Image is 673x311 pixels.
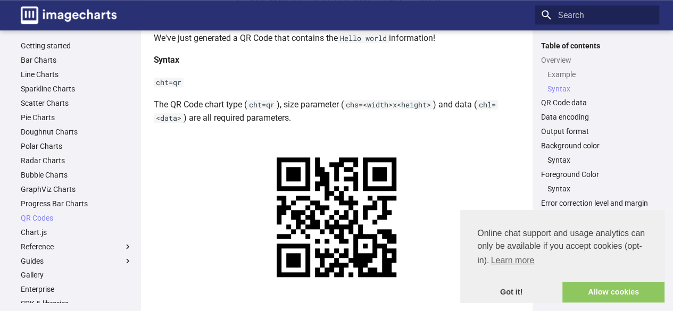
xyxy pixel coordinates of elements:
[21,113,132,122] a: Pie Charts
[460,210,664,302] div: cookieconsent
[154,98,520,125] p: The QR Code chart type ( ), size parameter ( ) and data ( ) are all required parameters.
[21,170,132,180] a: Bubble Charts
[21,41,132,51] a: Getting started
[547,184,653,194] a: Syntax
[21,6,117,24] img: logo
[541,127,653,136] a: Output format
[21,98,132,108] a: Scatter Charts
[547,69,653,79] a: Example
[21,227,132,237] a: Chart.js
[535,5,659,24] input: Search
[21,256,132,265] label: Guides
[547,155,653,165] a: Syntax
[541,155,653,165] nav: Background color
[344,100,433,110] code: chs=<width>x<height>
[535,40,659,50] label: Table of contents
[541,55,653,64] a: Overview
[154,31,520,45] p: We've just generated a QR Code that contains the information!
[541,112,653,122] a: Data encoding
[541,69,653,93] nav: Overview
[21,213,132,222] a: QR Codes
[247,100,277,110] code: cht=qr
[253,133,420,301] img: chart
[21,184,132,194] a: GraphViz Charts
[338,33,389,43] code: Hello world
[547,83,653,93] a: Syntax
[21,70,132,79] a: Line Charts
[541,184,653,194] nav: Foreground Color
[21,284,132,294] a: Enterprise
[21,141,132,151] a: Polar Charts
[535,40,659,208] nav: Table of contents
[562,282,664,303] a: allow cookies
[541,170,653,179] a: Foreground Color
[541,98,653,107] a: QR Code data
[460,282,562,303] a: dismiss cookie message
[154,78,184,87] code: cht=qr
[541,198,653,208] a: Error correction level and margin
[541,141,653,150] a: Background color
[21,270,132,280] a: Gallery
[477,227,647,268] span: Online chat support and usage analytics can only be available if you accept cookies (opt-in).
[154,53,520,67] h4: Syntax
[21,199,132,208] a: Progress Bar Charts
[16,2,121,28] a: Image-Charts documentation
[21,55,132,65] a: Bar Charts
[21,127,132,137] a: Doughnut Charts
[21,156,132,165] a: Radar Charts
[21,299,132,308] a: SDK & libraries
[21,241,132,251] label: Reference
[21,84,132,94] a: Sparkline Charts
[489,253,536,268] a: learn more about cookies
